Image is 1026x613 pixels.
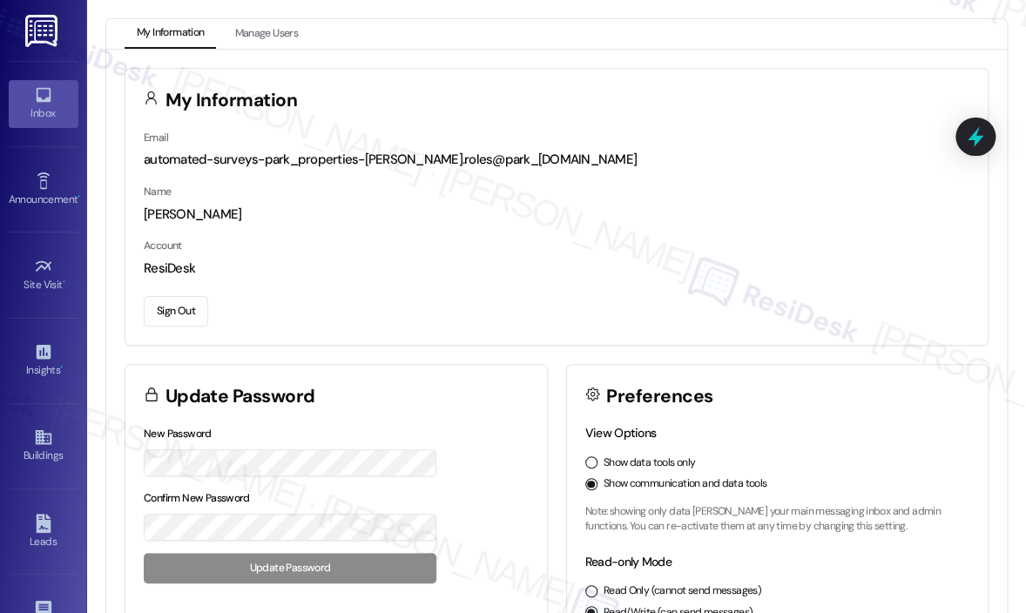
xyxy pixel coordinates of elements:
a: Buildings [9,422,78,469]
h3: Preferences [606,387,712,406]
span: • [63,276,65,288]
div: automated-surveys-park_properties-[PERSON_NAME].roles@park_[DOMAIN_NAME] [144,151,969,169]
a: Site Visit • [9,252,78,299]
label: Read-only Mode [585,554,672,569]
div: ResiDesk [144,259,969,278]
div: [PERSON_NAME] [144,205,969,224]
p: Note: showing only data [PERSON_NAME] your main messaging inbox and admin functions. You can re-a... [585,504,970,535]
label: Name [144,185,172,199]
span: • [60,361,63,374]
h3: Update Password [165,387,315,406]
button: Sign Out [144,296,208,327]
label: Confirm New Password [144,491,250,505]
label: View Options [585,425,657,441]
img: ResiDesk Logo [25,15,61,47]
a: Insights • [9,337,78,384]
h3: My Information [165,91,298,110]
label: Email [144,131,168,145]
span: • [78,191,80,203]
label: Account [144,239,182,253]
label: Read Only (cannot send messages) [604,583,761,599]
button: Manage Users [222,19,310,49]
label: Show communication and data tools [604,476,767,492]
label: New Password [144,427,212,441]
a: Leads [9,509,78,556]
button: My Information [125,19,216,49]
a: Inbox [9,80,78,127]
label: Show data tools only [604,455,696,471]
